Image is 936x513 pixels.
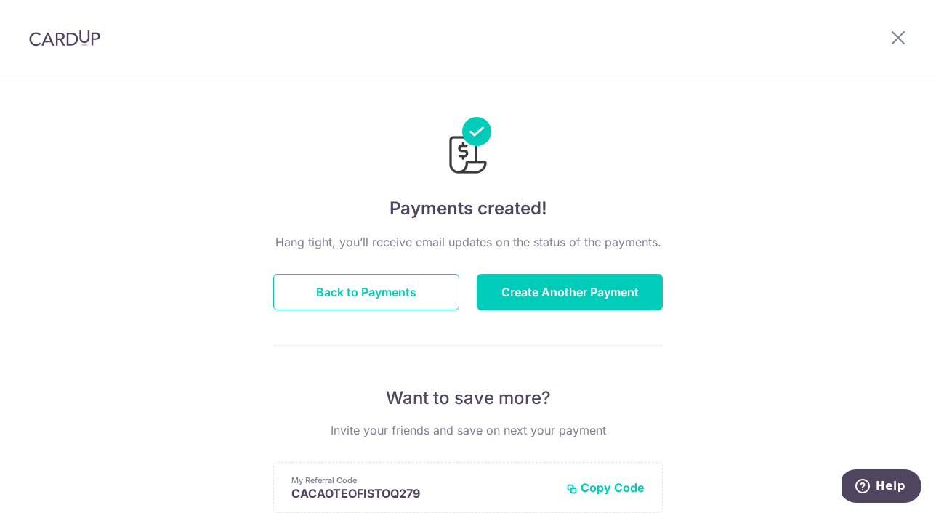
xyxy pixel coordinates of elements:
button: Create Another Payment [477,274,663,310]
button: Copy Code [566,480,645,495]
button: Back to Payments [273,274,459,310]
img: Payments [445,117,491,178]
p: Want to save more? [273,387,663,410]
iframe: Opens a widget where you can find more information [842,469,921,506]
p: CACAOTEOFISTOQ279 [291,486,554,501]
p: My Referral Code [291,474,554,486]
h4: Payments created! [273,195,663,222]
p: Invite your friends and save on next your payment [273,421,663,439]
p: Hang tight, you’ll receive email updates on the status of the payments. [273,233,663,251]
img: CardUp [29,29,100,47]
